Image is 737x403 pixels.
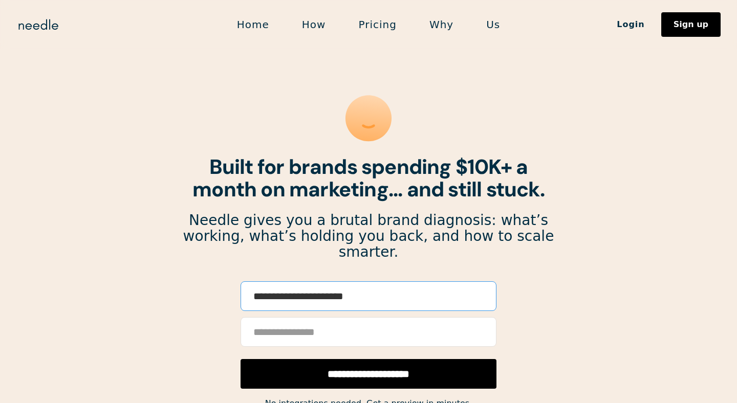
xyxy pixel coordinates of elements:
[413,14,470,35] a: Why
[342,14,413,35] a: Pricing
[286,14,342,35] a: How
[674,20,708,29] div: Sign up
[192,153,545,203] strong: Built for brands spending $10K+ a month on marketing... and still stuck.
[241,281,496,389] form: Email Form
[470,14,516,35] a: Us
[221,14,286,35] a: Home
[182,213,555,260] p: Needle gives you a brutal brand diagnosis: what’s working, what’s holding you back, and how to sc...
[661,12,721,37] a: Sign up
[600,16,661,33] a: Login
